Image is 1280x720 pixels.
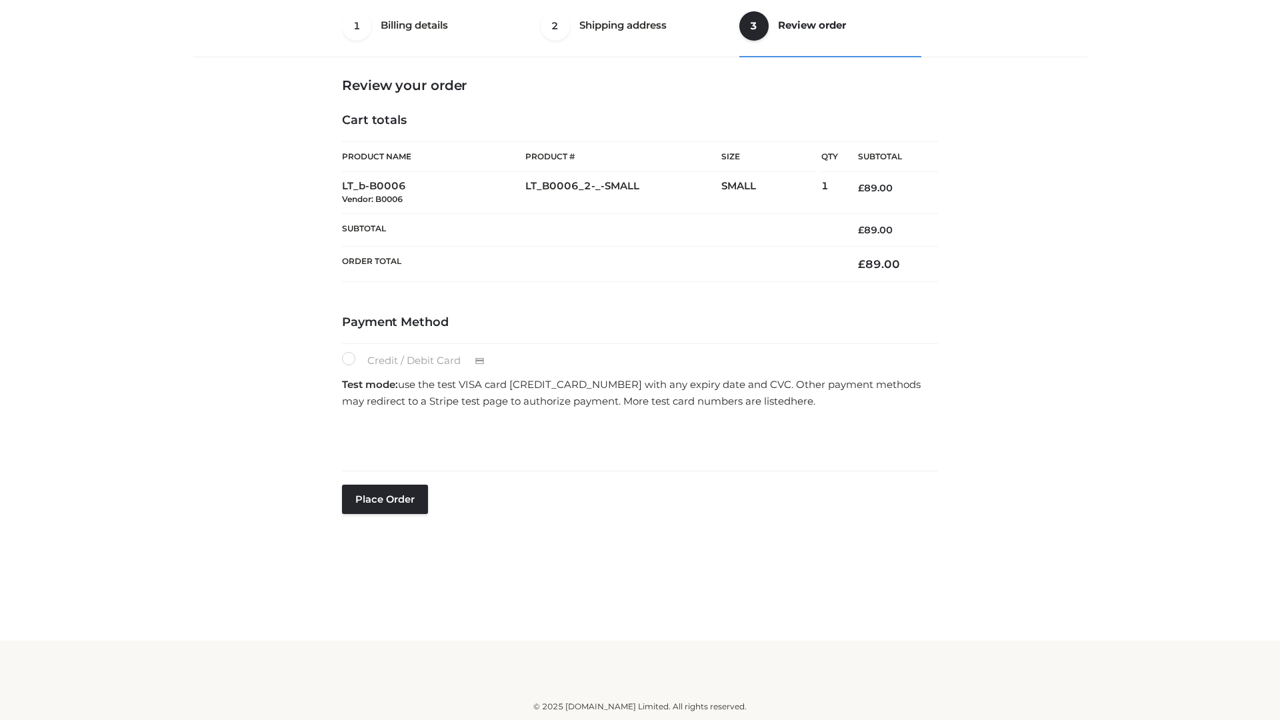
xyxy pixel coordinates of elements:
h4: Payment Method [342,315,938,330]
span: £ [858,257,865,271]
th: Order Total [342,247,838,282]
td: 1 [821,172,838,214]
th: Subtotal [342,213,838,246]
span: £ [858,224,864,236]
button: Place order [342,485,428,514]
th: Size [721,142,815,172]
iframe: Secure payment input frame [339,414,935,463]
p: use the test VISA card [CREDIT_CARD_NUMBER] with any expiry date and CVC. Other payment methods m... [342,376,938,410]
h3: Review your order [342,77,938,93]
td: LT_B0006_2-_-SMALL [525,172,721,214]
th: Product Name [342,141,525,172]
span: £ [858,182,864,194]
strong: Test mode: [342,378,398,391]
th: Product # [525,141,721,172]
th: Qty [821,141,838,172]
th: Subtotal [838,142,938,172]
img: Credit / Debit Card [467,353,492,369]
bdi: 89.00 [858,257,900,271]
bdi: 89.00 [858,182,893,194]
a: here [791,395,813,407]
h4: Cart totals [342,113,938,128]
div: © 2025 [DOMAIN_NAME] Limited. All rights reserved. [198,700,1082,713]
bdi: 89.00 [858,224,893,236]
label: Credit / Debit Card [342,352,499,369]
td: LT_b-B0006 [342,172,525,214]
small: Vendor: B0006 [342,194,403,204]
td: SMALL [721,172,821,214]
